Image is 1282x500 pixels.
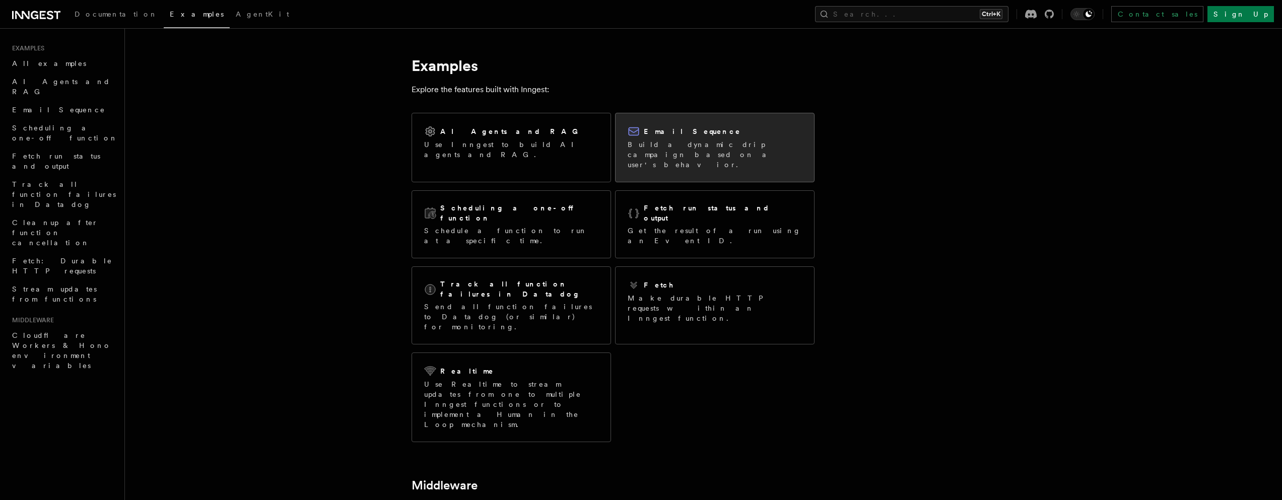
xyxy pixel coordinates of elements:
a: Cloudflare Workers & Hono environment variables [8,326,118,375]
a: Cleanup after function cancellation [8,213,118,252]
p: Explore the features built with Inngest: [412,83,815,97]
a: Track all function failures in DatadogSend all function failures to Datadog (or similar) for moni... [412,266,611,344]
a: All examples [8,54,118,73]
span: AI Agents and RAG [12,78,110,96]
span: Email Sequence [12,106,105,114]
a: Stream updates from functions [8,280,118,308]
button: Toggle dark mode [1070,8,1095,20]
span: Middleware [8,316,54,324]
a: Fetch run status and outputGet the result of a run using an Event ID. [615,190,815,258]
a: Sign Up [1207,6,1274,22]
a: Middleware [412,478,478,492]
a: AgentKit [230,3,295,27]
a: Fetch run status and output [8,147,118,175]
h2: Track all function failures in Datadog [440,279,598,299]
h1: Examples [412,56,815,75]
span: All examples [12,59,86,67]
a: AI Agents and RAG [8,73,118,101]
p: Make durable HTTP requests within an Inngest function. [628,293,802,323]
a: Fetch: Durable HTTP requests [8,252,118,280]
a: Contact sales [1111,6,1203,22]
p: Build a dynamic drip campaign based on a user's behavior. [628,139,802,170]
p: Use Inngest to build AI agents and RAG. [424,139,598,160]
a: Email SequenceBuild a dynamic drip campaign based on a user's behavior. [615,113,815,182]
p: Get the result of a run using an Event ID. [628,226,802,246]
a: Documentation [69,3,164,27]
h2: Scheduling a one-off function [440,203,598,223]
a: FetchMake durable HTTP requests within an Inngest function. [615,266,815,344]
p: Send all function failures to Datadog (or similar) for monitoring. [424,302,598,332]
span: AgentKit [236,10,289,18]
a: Track all function failures in Datadog [8,175,118,213]
a: Email Sequence [8,101,118,119]
a: AI Agents and RAGUse Inngest to build AI agents and RAG. [412,113,611,182]
span: Examples [8,44,44,52]
a: Examples [164,3,230,28]
h2: Fetch run status and output [644,203,802,223]
kbd: Ctrl+K [980,9,1002,19]
span: Stream updates from functions [12,285,97,303]
h2: Realtime [440,366,494,376]
h2: Email Sequence [644,126,741,136]
a: Scheduling a one-off function [8,119,118,147]
span: Fetch run status and output [12,152,100,170]
span: Examples [170,10,224,18]
h2: AI Agents and RAG [440,126,583,136]
span: Documentation [75,10,158,18]
span: Fetch: Durable HTTP requests [12,257,112,275]
span: Scheduling a one-off function [12,124,118,142]
a: RealtimeUse Realtime to stream updates from one to multiple Inngest functions or to implement a H... [412,352,611,442]
a: Scheduling a one-off functionSchedule a function to run at a specific time. [412,190,611,258]
p: Use Realtime to stream updates from one to multiple Inngest functions or to implement a Human in ... [424,379,598,430]
p: Schedule a function to run at a specific time. [424,226,598,246]
span: Cloudflare Workers & Hono environment variables [12,331,111,370]
span: Cleanup after function cancellation [12,219,98,247]
h2: Fetch [644,280,674,290]
button: Search...Ctrl+K [815,6,1008,22]
span: Track all function failures in Datadog [12,180,116,208]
